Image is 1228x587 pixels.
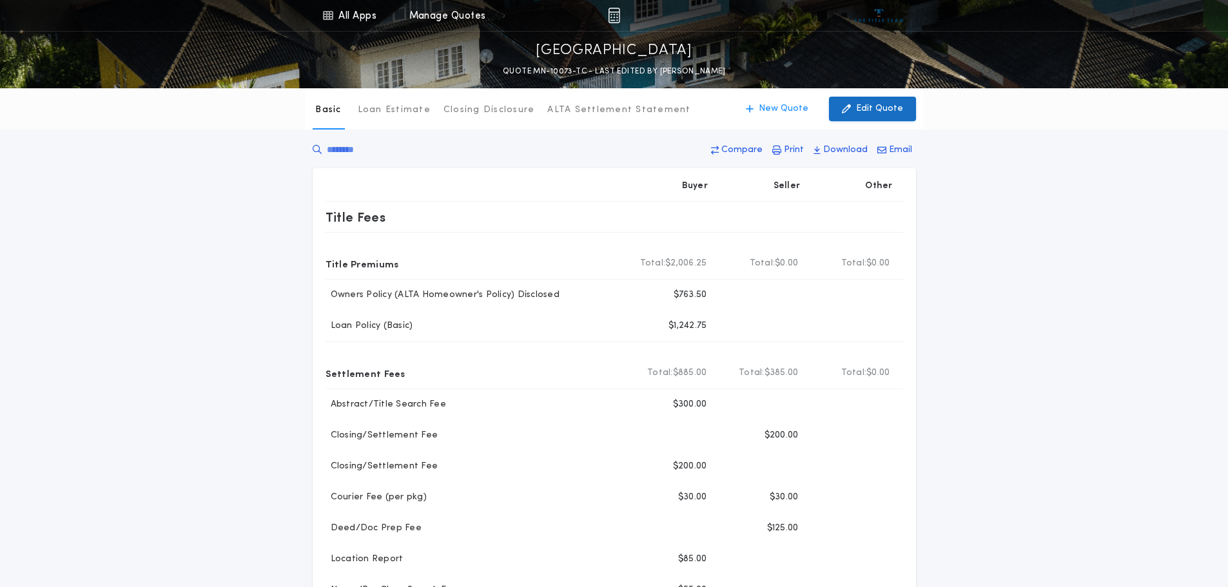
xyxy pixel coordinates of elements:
[829,97,916,121] button: Edit Quote
[326,398,446,411] p: Abstract/Title Search Fee
[721,144,763,157] p: Compare
[707,139,766,162] button: Compare
[503,65,725,78] p: QUOTE MN-10073-TC - LAST EDITED BY [PERSON_NAME]
[865,180,892,193] p: Other
[547,104,690,117] p: ALTA Settlement Statement
[810,139,872,162] button: Download
[765,367,799,380] span: $385.00
[784,144,804,157] p: Print
[841,257,867,270] b: Total:
[647,367,673,380] b: Total:
[326,320,413,332] p: Loan Policy (Basic)
[674,289,707,302] p: $763.50
[774,180,801,193] p: Seller
[536,41,692,61] p: [GEOGRAPHIC_DATA]
[889,144,912,157] p: Email
[668,320,707,332] p: $1,242.75
[775,257,798,270] span: $0.00
[358,104,431,117] p: Loan Estimate
[326,460,438,473] p: Closing/Settlement Fee
[866,367,890,380] span: $0.00
[767,522,799,535] p: $125.00
[315,104,341,117] p: Basic
[326,289,560,302] p: Owners Policy (ALTA Homeowner's Policy) Disclosed
[673,460,707,473] p: $200.00
[855,9,903,22] img: vs-icon
[873,139,916,162] button: Email
[326,553,404,566] p: Location Report
[733,97,821,121] button: New Quote
[608,8,620,23] img: img
[673,398,707,411] p: $300.00
[739,367,765,380] b: Total:
[640,257,666,270] b: Total:
[326,429,438,442] p: Closing/Settlement Fee
[759,102,808,115] p: New Quote
[678,491,707,504] p: $30.00
[678,553,707,566] p: $85.00
[866,257,890,270] span: $0.00
[326,207,386,227] p: Title Fees
[326,253,399,274] p: Title Premiums
[856,102,903,115] p: Edit Quote
[770,491,799,504] p: $30.00
[673,367,707,380] span: $885.00
[326,491,427,504] p: Courier Fee (per pkg)
[665,257,707,270] span: $2,006.25
[841,367,867,380] b: Total:
[443,104,535,117] p: Closing Disclosure
[823,144,868,157] p: Download
[750,257,775,270] b: Total:
[682,180,708,193] p: Buyer
[768,139,808,162] button: Print
[326,522,422,535] p: Deed/Doc Prep Fee
[765,429,799,442] p: $200.00
[326,363,405,383] p: Settlement Fees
